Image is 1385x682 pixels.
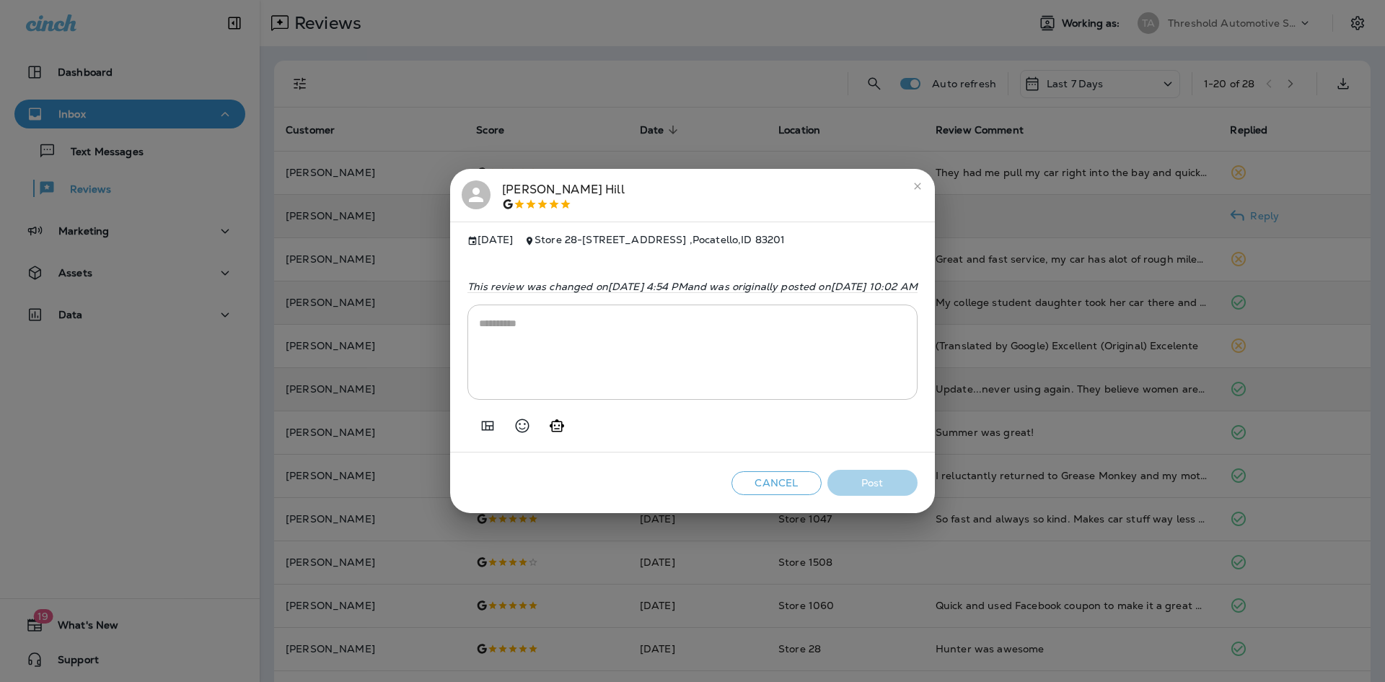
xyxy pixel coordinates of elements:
span: [DATE] [467,234,513,246]
span: Store 28 - [STREET_ADDRESS] , Pocatello , ID 83201 [535,233,785,246]
button: Select an emoji [508,411,537,440]
span: and was originally posted on [DATE] 10:02 AM [687,280,918,293]
button: Add in a premade template [473,411,502,440]
div: [PERSON_NAME] Hill [502,180,625,211]
p: This review was changed on [DATE] 4:54 PM [467,281,918,292]
button: close [906,175,929,198]
button: Cancel [731,471,822,495]
button: Generate AI response [542,411,571,440]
